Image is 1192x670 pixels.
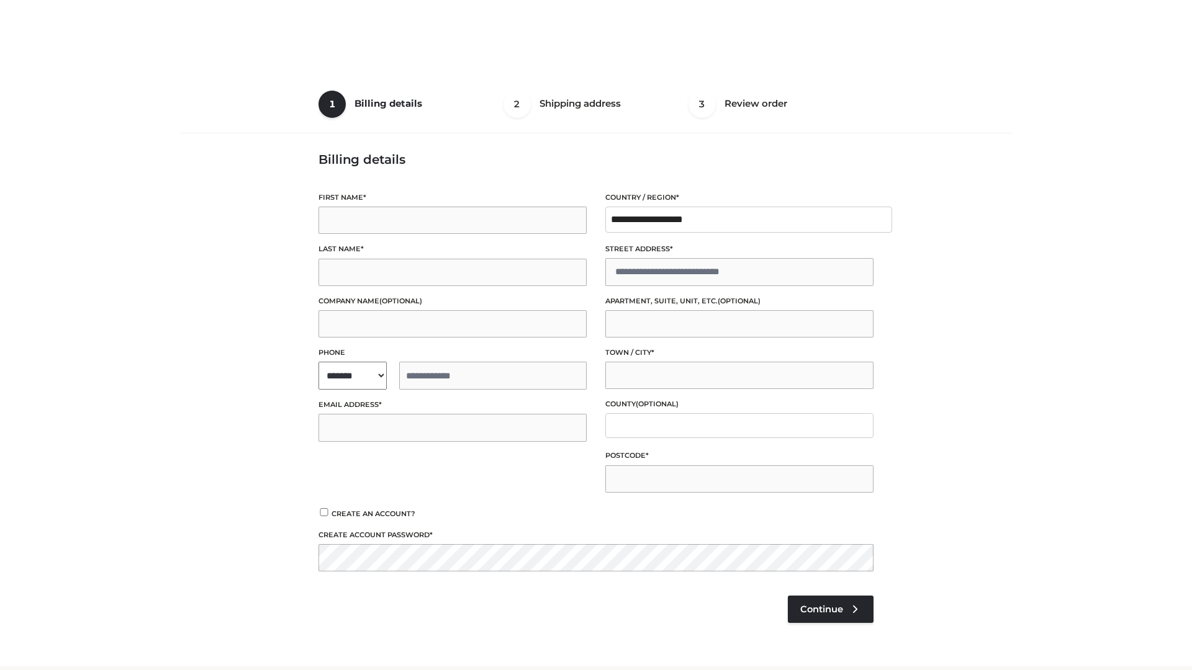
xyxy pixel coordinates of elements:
span: Shipping address [540,97,621,109]
label: Apartment, suite, unit, etc. [605,295,874,307]
label: Company name [318,295,587,307]
label: Postcode [605,450,874,462]
span: 3 [689,91,716,118]
a: Continue [788,596,874,623]
span: Continue [800,604,843,615]
span: 2 [503,91,531,118]
label: First name [318,192,587,203]
label: Phone [318,347,587,359]
h3: Billing details [318,152,874,167]
span: (optional) [718,297,761,305]
span: Review order [725,97,787,109]
input: Create an account? [318,508,330,516]
label: Country / Region [605,192,874,203]
span: Billing details [354,97,422,109]
label: Email address [318,399,587,411]
span: (optional) [636,400,679,408]
span: 1 [318,91,346,118]
label: Last name [318,243,587,255]
span: (optional) [379,297,422,305]
label: County [605,398,874,410]
span: Create an account? [332,509,415,518]
label: Street address [605,243,874,255]
label: Town / City [605,347,874,359]
label: Create account password [318,529,874,541]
